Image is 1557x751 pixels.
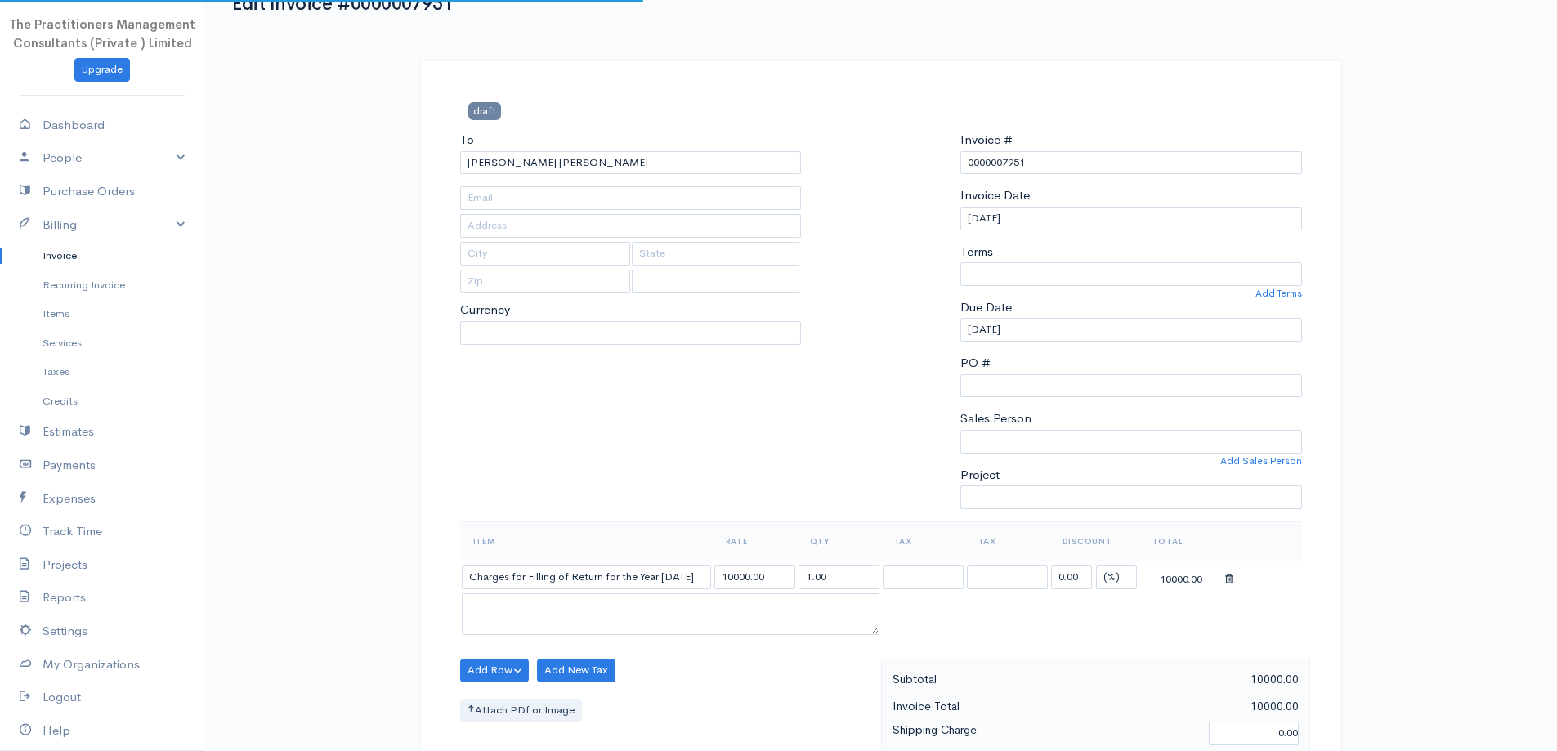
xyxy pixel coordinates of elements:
[797,521,881,561] th: Qty
[960,354,991,373] label: PO #
[960,207,1302,230] input: dd-mm-yyyy
[960,466,1000,485] label: Project
[960,243,993,262] label: Terms
[881,521,965,561] th: Tax
[884,720,1201,747] div: Shipping Charge
[460,301,510,320] label: Currency
[960,318,1302,342] input: dd-mm-yyyy
[1255,286,1302,301] a: Add Terms
[462,565,711,589] input: Item Name
[1220,454,1302,468] a: Add Sales Person
[460,186,802,210] input: Email
[960,186,1030,205] label: Invoice Date
[1139,521,1224,561] th: Total
[713,521,797,561] th: Rate
[537,659,615,682] button: Add New Tax
[1049,521,1139,561] th: Discount
[884,669,1096,690] div: Subtotal
[960,131,1013,150] label: Invoice #
[468,102,501,119] span: draft
[960,298,1012,317] label: Due Date
[460,521,713,561] th: Item
[74,58,130,82] a: Upgrade
[1095,669,1307,690] div: 10000.00
[632,242,799,266] input: State
[460,270,631,293] input: Zip
[460,151,802,175] input: Client Name
[965,521,1049,561] th: Tax
[460,659,530,682] button: Add Row
[9,16,195,51] span: The Practitioners Management Consultants (Private ) Limited
[460,699,582,722] label: Attach PDf or Image
[1095,696,1307,717] div: 10000.00
[460,242,631,266] input: City
[1141,567,1222,588] div: 10000.00
[460,214,802,238] input: Address
[460,131,474,150] label: To
[960,409,1031,428] label: Sales Person
[884,696,1096,717] div: Invoice Total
